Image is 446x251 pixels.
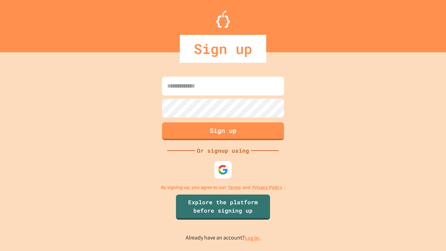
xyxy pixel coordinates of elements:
[228,184,241,191] a: Terms
[252,184,282,191] a: Privacy Policy
[161,184,285,191] p: By signing up, you agree to our and .
[176,195,270,220] a: Explore the platform before signing up
[216,10,230,28] img: Logo.svg
[180,35,266,63] div: Sign up
[162,122,284,140] button: Sign up
[195,146,251,155] div: Or signup using
[218,165,228,175] img: google-icon.svg
[245,234,261,242] a: Log in.
[186,234,261,242] p: Already have an account?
